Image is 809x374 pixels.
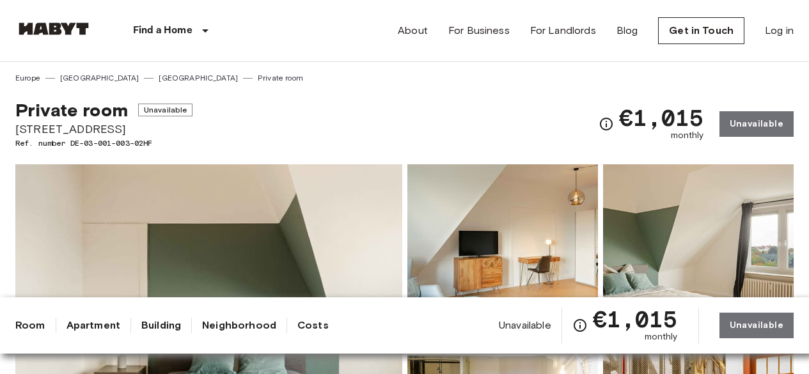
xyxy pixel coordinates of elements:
a: Costs [297,318,329,333]
a: Blog [617,23,638,38]
a: For Landlords [530,23,596,38]
a: Europe [15,72,40,84]
a: Get in Touch [658,17,744,44]
a: Private room [258,72,303,84]
svg: Check cost overview for full price breakdown. Please note that discounts apply to new joiners onl... [572,318,588,333]
span: Ref. number DE-03-001-003-02HF [15,137,192,149]
span: €1,015 [619,106,704,129]
span: Private room [15,99,128,121]
a: For Business [448,23,510,38]
a: [GEOGRAPHIC_DATA] [159,72,238,84]
img: Picture of unit DE-03-001-003-02HF [603,164,794,332]
a: Neighborhood [202,318,276,333]
span: monthly [671,129,704,142]
a: Log in [765,23,794,38]
span: Unavailable [499,318,551,332]
a: Apartment [67,318,120,333]
span: €1,015 [593,308,678,331]
a: Building [141,318,181,333]
a: About [398,23,428,38]
p: Find a Home [133,23,192,38]
span: [STREET_ADDRESS] [15,121,192,137]
span: Unavailable [138,104,193,116]
a: [GEOGRAPHIC_DATA] [60,72,139,84]
img: Habyt [15,22,92,35]
a: Room [15,318,45,333]
svg: Check cost overview for full price breakdown. Please note that discounts apply to new joiners onl... [599,116,614,132]
span: monthly [645,331,678,343]
img: Picture of unit DE-03-001-003-02HF [407,164,598,332]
